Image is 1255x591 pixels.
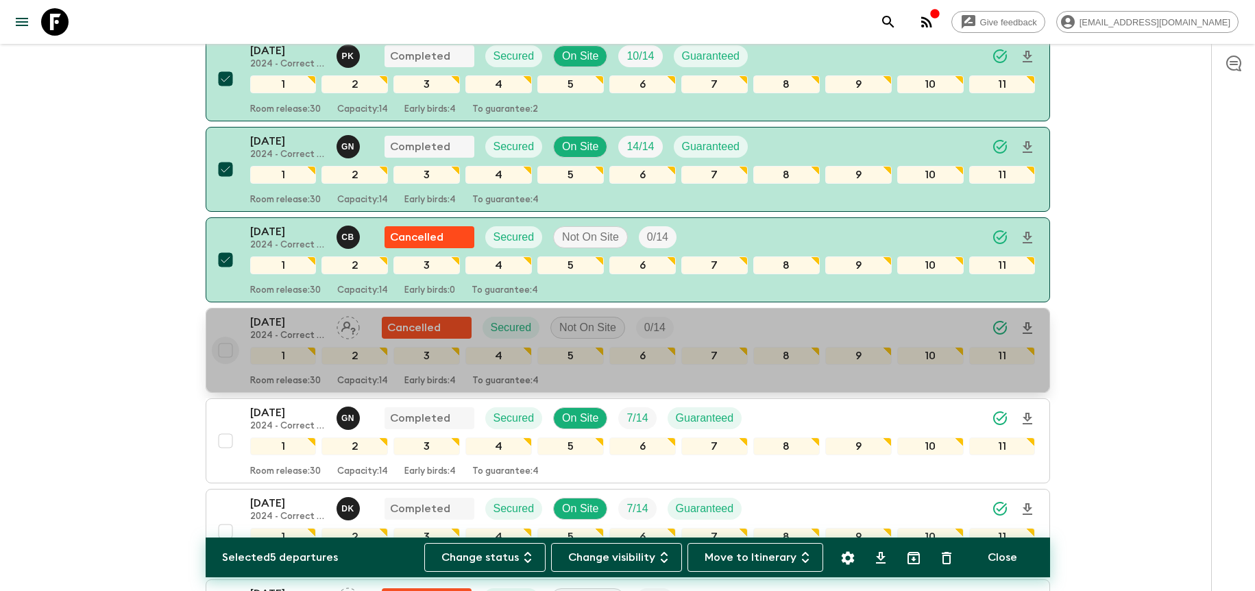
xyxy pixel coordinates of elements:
div: 2 [321,347,388,365]
p: Early birds: 4 [404,195,456,206]
p: [DATE] [250,224,326,240]
p: To guarantee: 4 [472,195,539,206]
p: Guaranteed [676,410,734,426]
div: Secured [485,45,543,67]
p: 0 / 14 [644,319,666,336]
div: 5 [537,256,604,274]
div: 4 [465,528,532,546]
div: 9 [825,75,892,93]
p: Capacity: 14 [337,466,388,477]
div: Trip Fill [618,407,656,429]
div: 1 [250,166,317,184]
div: 11 [969,437,1036,455]
button: Change visibility [551,543,682,572]
p: Early birds: 4 [404,466,456,477]
div: 7 [681,256,748,274]
svg: Synced Successfully [992,138,1008,155]
div: 1 [250,75,317,93]
span: [EMAIL_ADDRESS][DOMAIN_NAME] [1072,17,1238,27]
div: 4 [465,166,532,184]
button: search adventures [875,8,902,36]
div: 9 [825,256,892,274]
div: 6 [609,256,676,274]
p: 2024 - Correct Version (old) [250,240,326,251]
svg: Synced Successfully [992,410,1008,426]
p: Secured [494,410,535,426]
div: 11 [969,347,1036,365]
p: Room release: 30 [250,104,321,115]
p: Room release: 30 [250,285,321,296]
p: To guarantee: 4 [472,466,539,477]
p: [DATE] [250,405,326,421]
button: Change status [424,543,546,572]
p: Cancelled [387,319,441,336]
p: 7 / 14 [626,500,648,517]
div: Secured [485,498,543,520]
p: C B [341,232,354,243]
p: Not On Site [559,319,616,336]
div: 1 [250,347,317,365]
div: 9 [825,166,892,184]
button: CB [337,226,363,249]
div: Flash Pack cancellation [382,317,472,339]
p: Secured [494,229,535,245]
span: Assign pack leader [337,320,360,331]
p: Completed [390,410,450,426]
div: 2 [321,528,388,546]
p: Secured [491,319,532,336]
div: 11 [969,75,1036,93]
p: Room release: 30 [250,195,321,206]
div: 5 [537,437,604,455]
div: 5 [537,528,604,546]
div: 1 [250,437,317,455]
p: Completed [390,48,450,64]
div: 5 [537,347,604,365]
div: 6 [609,437,676,455]
div: Trip Fill [618,498,656,520]
div: 6 [609,166,676,184]
div: Trip Fill [639,226,677,248]
p: 10 / 14 [626,48,654,64]
div: Trip Fill [636,317,674,339]
div: 4 [465,347,532,365]
p: Capacity: 14 [337,195,388,206]
div: 11 [969,256,1036,274]
div: 3 [393,166,460,184]
div: Flash Pack cancellation [385,226,474,248]
p: [DATE] [250,43,326,59]
div: 3 [393,75,460,93]
div: 10 [897,437,964,455]
p: Secured [494,48,535,64]
p: Not On Site [562,229,619,245]
svg: Download Onboarding [1019,49,1036,65]
p: Early birds: 4 [404,104,456,115]
div: 7 [681,166,748,184]
div: 10 [897,528,964,546]
div: 6 [609,75,676,93]
div: 7 [681,347,748,365]
p: On Site [562,138,598,155]
p: 14 / 14 [626,138,654,155]
div: 3 [393,437,460,455]
p: Cancelled [390,229,443,245]
button: [DATE]2024 - Correct Version (old)Assign pack leaderFlash Pack cancellationSecuredNot On SiteTrip... [206,308,1050,393]
div: 10 [897,75,964,93]
button: menu [8,8,36,36]
span: Genie Nam [337,139,363,150]
p: Capacity: 14 [337,285,388,296]
p: Secured [494,500,535,517]
svg: Synced Successfully [992,229,1008,245]
svg: Synced Successfully [992,319,1008,336]
div: On Site [553,45,607,67]
button: Settings [834,544,862,572]
button: Download CSV [867,544,894,572]
svg: Download Onboarding [1019,230,1036,246]
div: 3 [393,528,460,546]
div: 3 [393,256,460,274]
div: 8 [753,437,820,455]
div: 9 [825,347,892,365]
p: Early birds: 0 [404,285,455,296]
p: To guarantee: 2 [472,104,538,115]
button: [DATE]2024 - Correct Version (old)Pam KimCompletedSecuredOn SiteTrip FillGuaranteed1234567891011R... [206,36,1050,121]
div: Trip Fill [618,45,662,67]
